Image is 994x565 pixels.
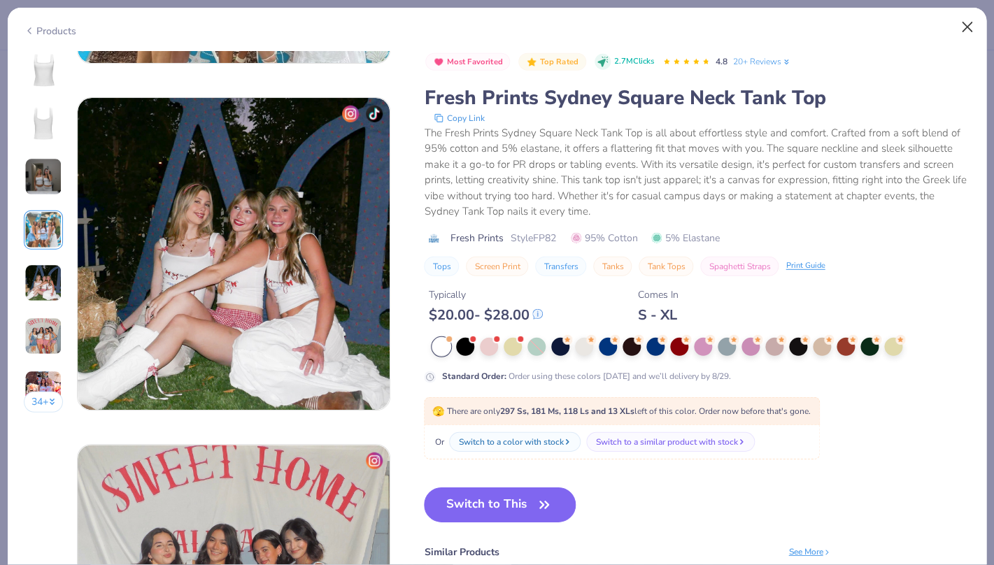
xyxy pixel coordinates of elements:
div: The Fresh Prints Sydney Square Neck Tank Top is all about effortless style and comfort. Crafted f... [424,125,970,220]
button: copy to clipboard [429,111,488,125]
div: Switch to a similar product with stock [595,436,737,448]
img: insta-icon.png [366,452,383,469]
span: 95% Cotton [571,231,637,245]
img: tiktok-icon.png [366,106,383,122]
div: Order using these colors [DATE] and we’ll delivery by 8/29. [441,370,730,382]
span: There are only left of this color. Order now before that's gone. [432,406,810,417]
img: insta-icon.png [342,106,359,122]
button: Switch to a similar product with stock [586,432,755,452]
span: Or [432,436,443,448]
span: 🫣 [432,405,443,418]
button: Close [954,14,981,41]
div: S - XL [637,306,678,324]
div: $ 20.00 - $ 28.00 [428,306,543,324]
div: Fresh Prints Sydney Square Neck Tank Top [424,85,970,111]
img: Back [27,107,60,141]
button: Switch to a color with stock [449,432,581,452]
img: User generated content [24,317,62,355]
img: a7b5a957-21c5-4fce-8aa5-67990158daa2 [78,98,390,410]
span: Most Favorited [447,58,503,66]
div: See More [788,545,831,558]
img: User generated content [24,371,62,408]
div: Print Guide [786,260,825,272]
button: Tops [424,257,459,276]
button: Switch to This [424,487,576,522]
button: 34+ [24,392,64,413]
img: Front [27,54,60,87]
img: User generated content [24,211,62,249]
div: Products [24,24,76,38]
span: Top Rated [540,58,579,66]
span: 4.8 [716,56,727,67]
strong: 297 Ss, 181 Ms, 118 Ls and 13 XLs [499,406,634,417]
div: Typically [428,287,543,302]
button: Screen Print [466,257,528,276]
button: Badge Button [518,53,585,71]
img: User generated content [24,158,62,196]
span: Style FP82 [510,231,555,245]
strong: Standard Order : [441,371,506,382]
button: Tank Tops [639,257,693,276]
button: Badge Button [425,53,510,71]
div: Comes In [637,287,678,302]
img: Most Favorited sort [433,57,444,68]
a: 20+ Reviews [733,55,791,68]
div: 4.8 Stars [662,51,710,73]
button: Transfers [535,257,586,276]
button: Tanks [593,257,632,276]
span: 2.7M Clicks [614,56,654,68]
div: Similar Products [424,545,499,559]
img: Top Rated sort [526,57,537,68]
span: 5% Elastane [651,231,719,245]
img: brand logo [424,233,443,244]
button: Spaghetti Straps [700,257,779,276]
img: User generated content [24,264,62,302]
div: Switch to a color with stock [458,436,563,448]
span: Fresh Prints [450,231,503,245]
